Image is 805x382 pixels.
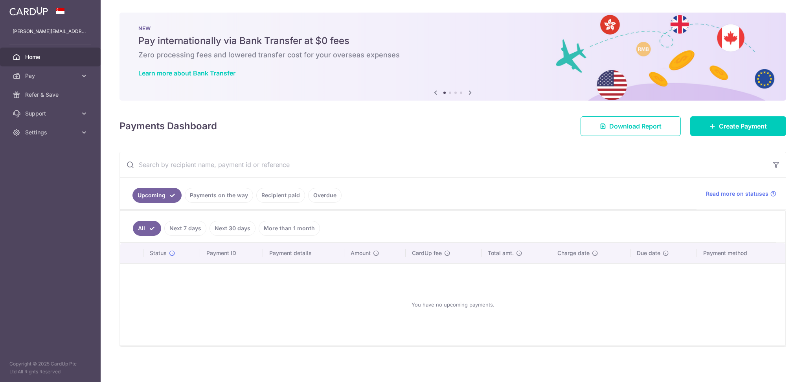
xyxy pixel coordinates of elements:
a: Upcoming [132,188,182,203]
h6: Zero processing fees and lowered transfer cost for your overseas expenses [138,50,767,60]
a: Payments on the way [185,188,253,203]
th: Payment ID [200,243,263,263]
span: Home [25,53,77,61]
a: Learn more about Bank Transfer [138,69,235,77]
a: Next 30 days [210,221,255,236]
span: Support [25,110,77,118]
span: Charge date [557,249,590,257]
img: Bank transfer banner [119,13,786,101]
a: Read more on statuses [706,190,776,198]
span: Refer & Save [25,91,77,99]
span: CardUp fee [412,249,442,257]
span: Create Payment [719,121,767,131]
th: Payment details [263,243,344,263]
h4: Payments Dashboard [119,119,217,133]
span: Read more on statuses [706,190,768,198]
span: Total amt. [488,249,514,257]
span: Download Report [609,121,662,131]
span: Status [150,249,167,257]
a: Next 7 days [164,221,206,236]
span: Due date [637,249,660,257]
p: NEW [138,25,767,31]
h5: Pay internationally via Bank Transfer at $0 fees [138,35,767,47]
span: Pay [25,72,77,80]
a: More than 1 month [259,221,320,236]
th: Payment method [697,243,785,263]
p: [PERSON_NAME][EMAIL_ADDRESS][DOMAIN_NAME] [13,28,88,35]
a: Recipient paid [256,188,305,203]
input: Search by recipient name, payment id or reference [120,152,767,177]
a: All [133,221,161,236]
a: Overdue [308,188,342,203]
span: Settings [25,129,77,136]
img: CardUp [9,6,48,16]
a: Create Payment [690,116,786,136]
span: Amount [351,249,371,257]
div: You have no upcoming payments. [130,270,776,339]
a: Download Report [581,116,681,136]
